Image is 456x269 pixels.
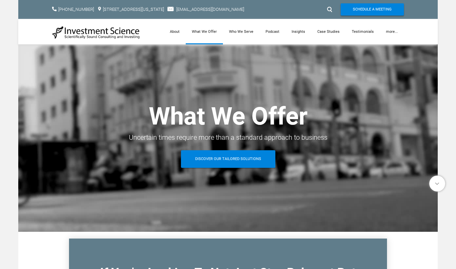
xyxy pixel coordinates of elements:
div: Uncertain times require more than a standard approach to business [52,131,404,143]
a: Case Studies [311,19,346,44]
a: [PHONE_NUMBER] [58,7,94,12]
a: Schedule A Meeting [341,3,404,16]
img: Investment Science | NYC Consulting Services [52,26,140,39]
a: [STREET_ADDRESS][US_STATE]​ [103,7,164,12]
strong: What We Offer [149,102,307,131]
a: About [164,19,186,44]
a: Discover Our Tailored Solutions [181,150,275,168]
a: [EMAIL_ADDRESS][DOMAIN_NAME] [176,7,244,12]
a: more... [380,19,404,44]
span: Discover Our Tailored Solutions [195,150,261,168]
a: Podcast [259,19,286,44]
a: Insights [286,19,311,44]
a: What We Offer [186,19,223,44]
a: Who We Serve [223,19,259,44]
span: Schedule A Meeting [353,3,392,16]
a: Testimonials [346,19,380,44]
